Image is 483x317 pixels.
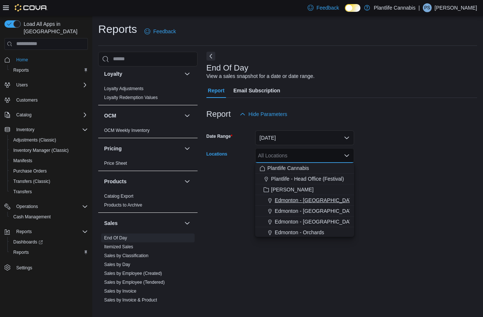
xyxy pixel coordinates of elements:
h3: Sales [104,219,118,227]
nav: Complex example [4,51,88,292]
h3: Products [104,178,127,185]
button: Users [13,81,31,89]
button: Close list of options [344,153,350,158]
span: Cash Management [10,212,88,221]
span: Reports [13,249,29,255]
a: Loyalty Adjustments [104,86,144,91]
span: Report [208,83,225,98]
a: Dashboards [7,237,91,247]
button: Hide Parameters [237,107,290,122]
span: Hide Parameters [249,110,287,118]
a: Sales by Invoice [104,289,136,294]
a: Catalog Export [104,194,133,199]
button: Inventory Manager (Classic) [7,145,91,156]
span: Customers [13,95,88,105]
span: Catalog [13,110,88,119]
a: Sales by Employee (Created) [104,271,162,276]
span: Dashboards [10,238,88,246]
button: Operations [1,201,91,212]
a: Feedback [141,24,179,39]
span: Price Sheet [104,160,127,166]
span: Loyalty Adjustments [104,86,144,92]
a: Settings [13,263,35,272]
span: Reports [13,67,29,73]
button: Next [206,52,215,61]
a: Cash Management [10,212,54,221]
span: Reports [10,66,88,75]
span: Home [13,55,88,64]
a: Sales by Employee (Tendered) [104,280,165,285]
h3: Pricing [104,145,121,152]
div: Loyalty [98,84,198,105]
button: OCM [104,112,181,119]
button: Inventory [1,125,91,135]
span: Reports [16,229,32,235]
button: Manifests [7,156,91,166]
button: Reports [13,227,35,236]
button: Pricing [183,144,192,153]
a: Loyalty Redemption Values [104,95,158,100]
div: View a sales snapshot for a date or date range. [206,72,315,80]
span: Transfers [10,187,88,196]
a: Feedback [305,0,342,15]
a: Itemized Sales [104,244,133,249]
button: Purchase Orders [7,166,91,176]
div: Paul Saumur [423,3,432,12]
div: OCM [98,126,198,138]
a: Price Sheet [104,161,127,166]
a: Transfers [10,187,35,196]
a: Customers [13,96,41,105]
button: Reports [7,247,91,258]
span: Settings [13,263,88,272]
a: Adjustments (Classic) [10,136,59,144]
a: Home [13,55,31,64]
span: Customers [16,97,38,103]
span: Feedback [153,28,176,35]
a: Dashboards [10,238,46,246]
span: Manifests [10,156,88,165]
button: Pricing [104,145,181,152]
button: Transfers (Classic) [7,176,91,187]
button: Adjustments (Classic) [7,135,91,145]
span: Inventory [13,125,88,134]
span: Load All Apps in [GEOGRAPHIC_DATA] [21,20,88,35]
div: Products [98,192,198,212]
button: Cash Management [7,212,91,222]
h3: End Of Day [206,64,249,72]
span: Transfers (Classic) [10,177,88,186]
span: Inventory [16,127,34,133]
button: Transfers [7,187,91,197]
span: Users [13,81,88,89]
a: End Of Day [104,235,127,241]
span: Adjustments (Classic) [13,137,56,143]
span: Home [16,57,28,63]
span: Users [16,82,28,88]
button: Catalog [13,110,34,119]
button: Products [104,178,181,185]
button: [DATE] [255,130,354,145]
button: Customers [1,95,91,105]
button: Sales [183,219,192,228]
span: Dashboards [13,239,43,245]
span: Purchase Orders [10,167,88,175]
button: Settings [1,262,91,273]
div: Pricing [98,159,198,171]
p: [PERSON_NAME] [435,3,477,12]
span: Itemized Sales [104,244,133,250]
a: Sales by Invoice & Product [104,297,157,303]
span: Settings [16,265,32,271]
h3: OCM [104,112,116,119]
span: Purchase Orders [13,168,47,174]
span: Operations [13,202,88,211]
a: Sales by Day [104,262,130,267]
span: Feedback [316,4,339,11]
span: Inventory Manager (Classic) [10,146,88,155]
span: Catalog Export [104,193,133,199]
span: Email Subscription [233,83,280,98]
span: Operations [16,204,38,209]
a: Reports [10,248,32,257]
